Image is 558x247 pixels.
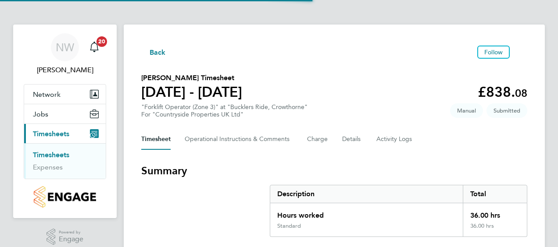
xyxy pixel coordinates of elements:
[141,111,308,118] div: For "Countryside Properties UK Ltd"
[24,143,106,179] div: Timesheets
[342,129,362,150] button: Details
[13,25,117,218] nav: Main navigation
[24,124,106,143] button: Timesheets
[141,103,308,118] div: "Forklift Operator (Zone 3)" at "Bucklers Ride, Crowthorne"
[307,129,328,150] button: Charge
[24,65,106,75] span: Nick Wilcock
[270,185,527,237] div: Summary
[97,36,107,47] span: 20
[478,84,527,100] app-decimal: £838.
[141,129,171,150] button: Timesheet
[33,163,63,171] a: Expenses
[463,222,527,236] div: 36.00 hrs
[270,185,463,203] div: Description
[141,83,242,101] h1: [DATE] - [DATE]
[141,164,527,178] h3: Summary
[33,110,48,118] span: Jobs
[185,129,293,150] button: Operational Instructions & Comments
[515,87,527,99] span: 08
[24,33,106,75] a: NW[PERSON_NAME]
[24,104,106,123] button: Jobs
[86,33,103,61] a: 20
[33,90,61,99] span: Network
[376,129,413,150] button: Activity Logs
[270,203,463,222] div: Hours worked
[59,236,83,243] span: Engage
[477,46,510,59] button: Follow
[56,42,74,53] span: NW
[450,103,483,118] span: This timesheet was manually created.
[34,186,96,208] img: countryside-properties-logo-retina.png
[141,46,166,57] button: Back
[513,50,527,54] button: Timesheets Menu
[486,103,527,118] span: This timesheet is Submitted.
[24,85,106,104] button: Network
[141,73,242,83] h2: [PERSON_NAME] Timesheet
[59,229,83,236] span: Powered by
[463,203,527,222] div: 36.00 hrs
[33,151,69,159] a: Timesheets
[463,185,527,203] div: Total
[33,130,69,138] span: Timesheets
[150,47,166,58] span: Back
[24,186,106,208] a: Go to home page
[46,229,84,245] a: Powered byEngage
[277,222,301,229] div: Standard
[484,48,503,56] span: Follow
